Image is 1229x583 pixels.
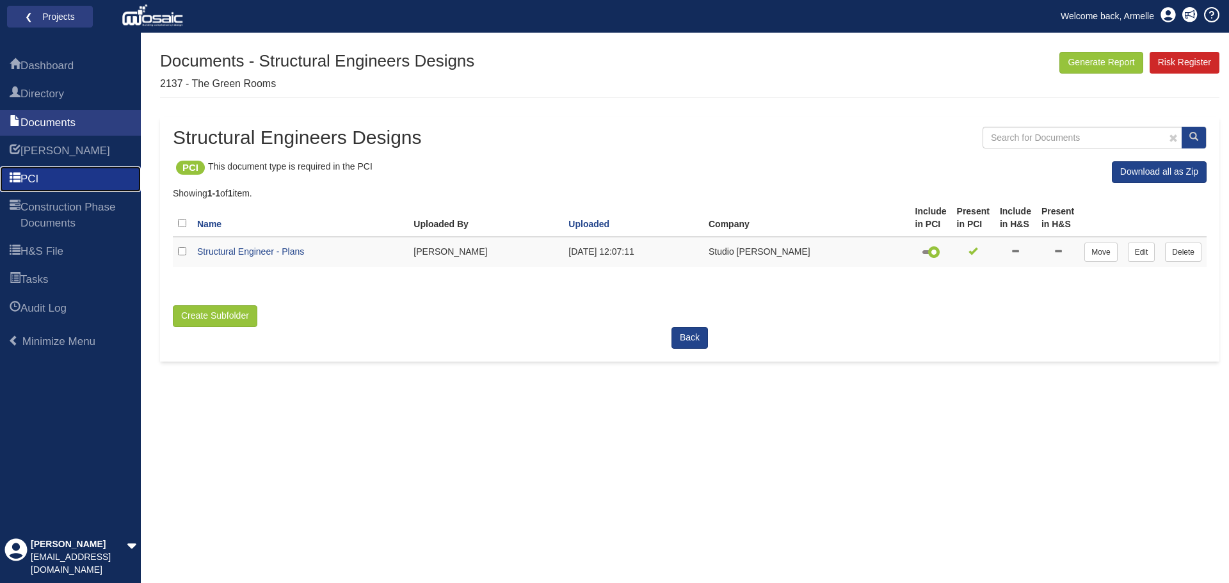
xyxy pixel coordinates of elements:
[1036,200,1079,237] th: Present in H&S
[197,246,304,257] a: Structural Engineer - Plans
[995,200,1036,237] th: Include in H&S
[568,219,609,229] a: Uploaded
[10,273,20,288] span: Tasks
[563,237,703,267] td: [DATE] 12:07:11
[173,305,257,327] button: Create Subfolder
[1182,127,1206,148] button: Search
[703,200,910,237] th: Company
[1051,6,1164,26] a: Welcome back, Armelle
[20,86,64,102] span: Directory
[182,161,198,174] p: PCI
[20,272,48,287] span: Tasks
[10,87,20,102] span: Directory
[20,301,67,316] span: Audit Log
[8,335,19,346] span: Minimize Menu
[20,115,76,131] span: Documents
[208,161,373,174] p: This document type is required in the PCI
[671,327,708,349] a: Back
[20,200,131,231] span: Construction Phase Documents
[173,127,422,148] h2: Structural Engineers Designs
[1112,161,1207,183] a: Download all as Zip
[1150,52,1219,74] a: Risk Register
[197,219,221,229] a: Name
[20,58,74,74] span: Dashboard
[20,244,63,259] span: H&S File
[952,200,995,237] th: Present in PCI
[408,200,563,237] th: Uploaded By
[10,244,20,260] span: H&S File
[910,200,952,237] th: Include in PCI
[160,77,474,92] p: 2137 - The Green Rooms
[207,188,220,198] b: 1-1
[1175,525,1219,573] iframe: Chat
[10,59,20,74] span: Dashboard
[1059,52,1143,74] button: Generate Report
[1128,243,1155,262] a: Edit
[31,538,127,551] div: [PERSON_NAME]
[10,301,20,317] span: Audit Log
[228,188,233,198] b: 1
[703,237,910,267] td: Studio [PERSON_NAME]
[10,116,20,131] span: Documents
[20,143,110,159] span: HARI
[20,172,38,187] span: PCI
[173,188,1207,200] div: Showing of item.
[1161,129,1181,147] a: Clear
[31,551,127,577] div: [EMAIL_ADDRESS][DOMAIN_NAME]
[1165,243,1201,262] a: Delete
[1084,243,1117,262] a: Move
[10,144,20,159] span: HARI
[408,237,563,267] td: [PERSON_NAME]
[15,8,84,25] a: ❮ Projects
[122,3,186,29] img: logo_white.png
[10,172,20,188] span: PCI
[983,127,1207,148] input: Search for Documents
[10,200,20,232] span: Construction Phase Documents
[4,538,28,577] div: Profile
[22,335,95,347] span: Minimize Menu
[160,52,474,70] h1: Documents - Structural Engineers Designs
